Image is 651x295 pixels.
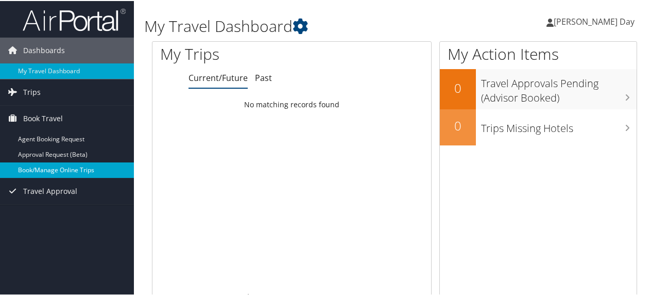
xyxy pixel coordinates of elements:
span: [PERSON_NAME] Day [554,15,635,26]
h1: My Travel Dashboard [144,14,478,36]
a: [PERSON_NAME] Day [546,5,645,36]
span: Travel Approval [23,177,77,203]
h3: Trips Missing Hotels [481,115,637,135]
h3: Travel Approvals Pending (Advisor Booked) [481,70,637,104]
span: Book Travel [23,105,63,130]
a: 0Trips Missing Hotels [440,108,637,144]
a: Current/Future [189,71,248,83]
img: airportal-logo.png [23,7,126,31]
h1: My Action Items [440,42,637,64]
h2: 0 [440,78,476,96]
a: 0Travel Approvals Pending (Advisor Booked) [440,68,637,108]
span: Trips [23,78,41,104]
a: Past [255,71,272,83]
h1: My Trips [160,42,307,64]
span: Dashboards [23,37,65,62]
h2: 0 [440,116,476,134]
td: No matching records found [152,94,431,113]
